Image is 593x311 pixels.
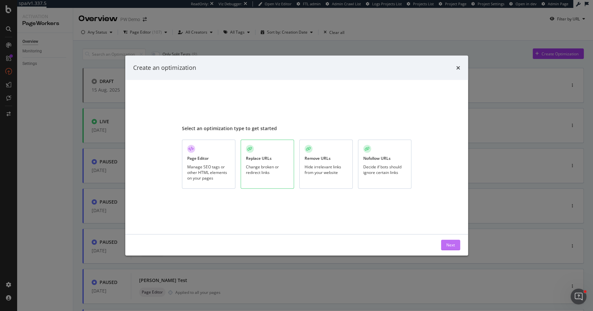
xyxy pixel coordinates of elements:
div: Page Editor [187,155,209,161]
div: modal [125,56,468,256]
div: Select an optimization type to get started [182,125,411,132]
button: Next [441,240,460,250]
div: Next [446,242,455,248]
div: Decide if bots should ignore certain links [363,164,406,175]
iframe: Intercom live chat [571,289,586,304]
div: Create an optimization [133,64,196,72]
div: Manage SEO tags or other HTML elements on your pages [187,164,230,181]
div: Nofollow URLs [363,155,391,161]
div: times [456,64,460,72]
div: Remove URLs [305,155,331,161]
div: Replace URLs [246,155,272,161]
div: Hide irrelevant links from your website [305,164,347,175]
div: Change broken or redirect links [246,164,289,175]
